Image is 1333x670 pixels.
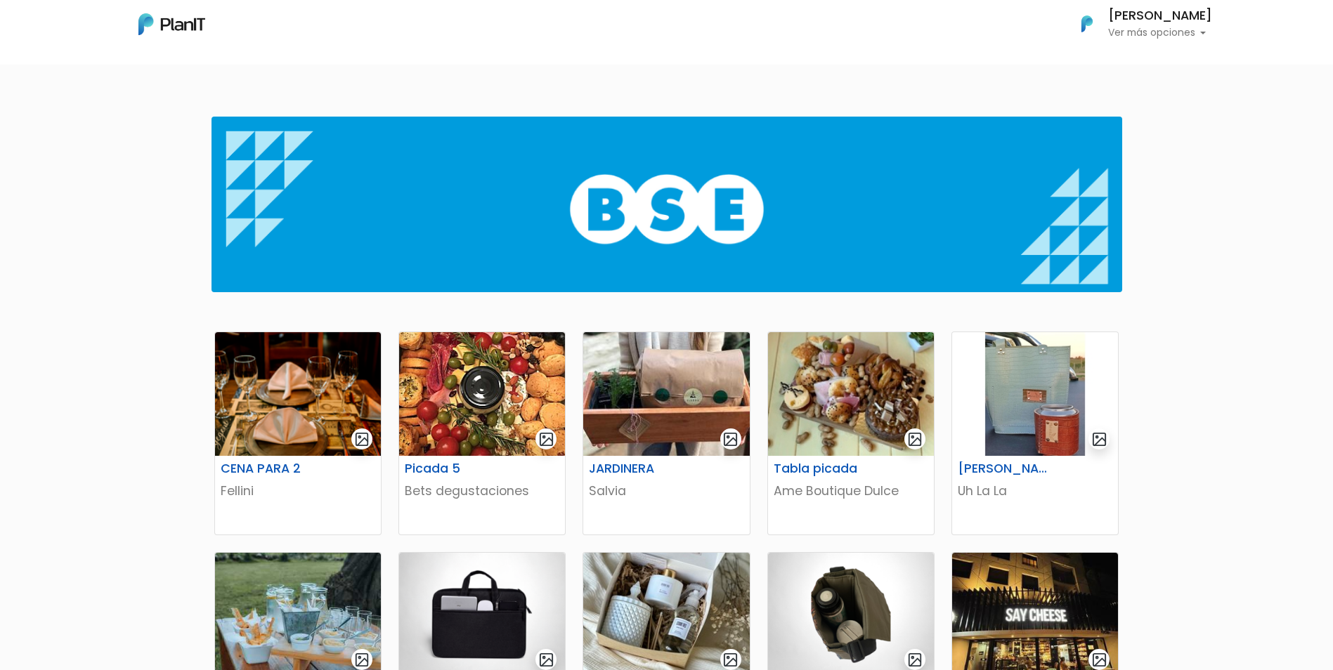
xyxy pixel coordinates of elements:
a: gallery-light CENA PARA 2 Fellini [214,331,382,535]
p: Salvia [589,482,743,500]
img: gallery-light [907,431,923,447]
p: Bets degustaciones [405,482,559,500]
img: gallery-light [354,431,370,447]
a: gallery-light Tabla picada Ame Boutique Dulce [767,331,935,535]
img: thumb_ChatGPT_Image_24_jun_2025__17_42_51.png [215,332,381,456]
p: Uh La La [958,482,1112,500]
h6: CENA PARA 2 [212,461,327,476]
img: thumb_8461A7C7-0DCB-420D-851F-47B0105434E6.jpeg [768,332,934,456]
img: gallery-light [354,652,370,668]
img: thumb_Captura_de_pantalla_2023-06-28_153722.jpg [952,332,1118,456]
img: gallery-light [538,652,554,668]
img: gallery-light [1091,652,1107,668]
button: PlanIt Logo [PERSON_NAME] Ver más opciones [1063,6,1212,42]
img: thumb_portada_picada_5_.jpg [399,332,565,456]
img: gallery-light [722,652,739,668]
img: PlanIt Logo [1072,8,1103,39]
img: PlanIt Logo [138,13,205,35]
h6: [PERSON_NAME] [949,461,1064,476]
h6: Picada 5 [396,461,511,476]
h6: [PERSON_NAME] [1108,10,1212,22]
img: gallery-light [538,431,554,447]
p: Ame Boutique Dulce [774,482,928,500]
a: gallery-light [PERSON_NAME] Uh La La [951,331,1119,535]
img: gallery-light [1091,431,1107,447]
img: thumb_WhatsApp_Image_2022-03-04_at_21.02.50.jpeg [583,332,749,456]
img: gallery-light [907,652,923,668]
h6: JARDINERA [580,461,695,476]
p: Fellini [221,482,375,500]
img: gallery-light [722,431,739,447]
a: gallery-light JARDINERA Salvia [583,331,750,535]
p: Ver más opciones [1108,28,1212,38]
a: gallery-light Picada 5 Bets degustaciones [398,331,566,535]
h6: Tabla picada [765,461,880,476]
